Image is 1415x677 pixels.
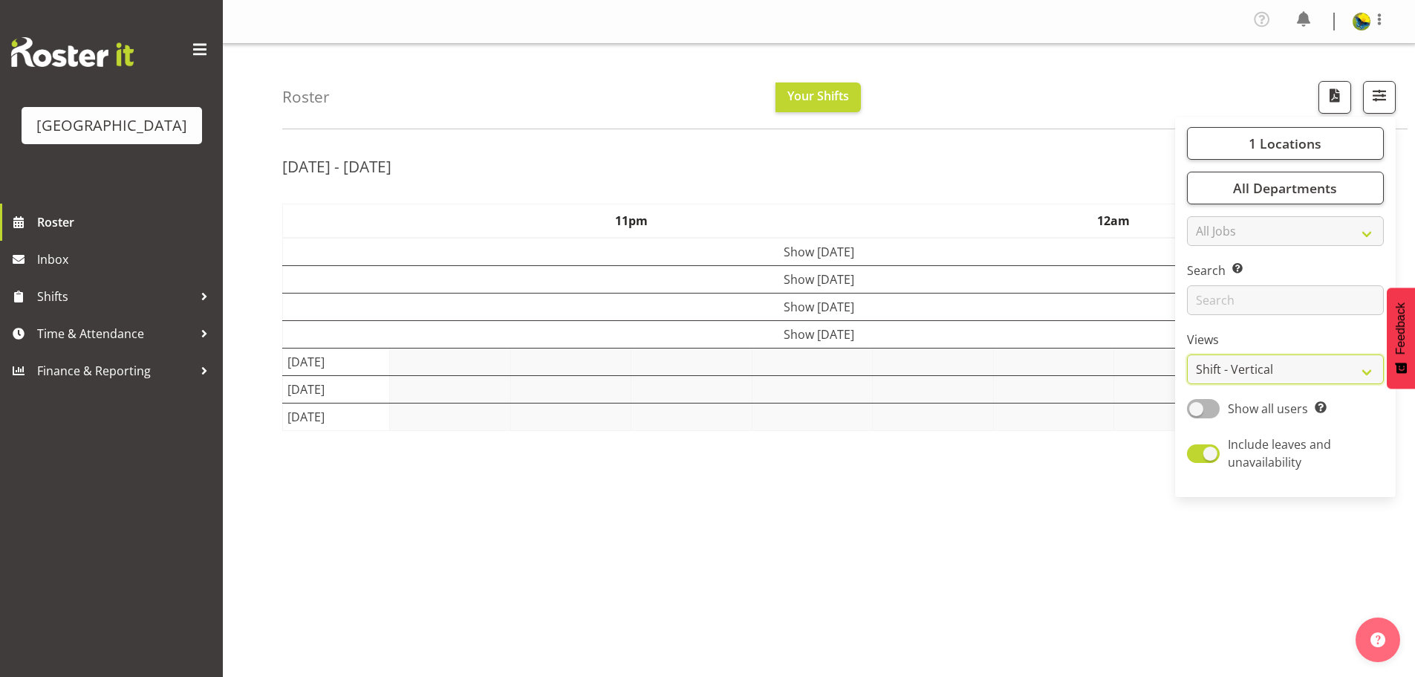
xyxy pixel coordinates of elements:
label: Views [1187,331,1384,349]
td: Show [DATE] [283,238,1356,266]
button: All Departments [1187,172,1384,204]
h4: Roster [282,88,330,106]
button: Filter Shifts [1363,81,1396,114]
img: Rosterit website logo [11,37,134,67]
td: Show [DATE] [283,294,1356,321]
span: Feedback [1394,302,1408,354]
span: Shifts [37,285,193,308]
td: [DATE] [283,376,390,404]
span: Roster [37,211,215,233]
td: [DATE] [283,404,390,431]
td: Show [DATE] [283,321,1356,349]
td: Show [DATE] [283,266,1356,294]
label: Search [1187,262,1384,279]
span: Inbox [37,248,215,271]
span: Show all users [1228,401,1308,417]
input: Search [1187,285,1384,315]
button: Download a PDF of the roster according to the set date range. [1318,81,1351,114]
span: Finance & Reporting [37,360,193,382]
button: Feedback - Show survey [1387,288,1415,389]
th: 12am [873,204,1356,239]
span: All Departments [1233,179,1337,197]
th: 11pm [390,204,873,239]
span: Your Shifts [787,88,849,104]
span: Time & Attendance [37,323,193,345]
span: Include leaves and unavailability [1228,436,1331,470]
button: Your Shifts [775,82,861,112]
div: [GEOGRAPHIC_DATA] [36,114,187,137]
img: help-xxl-2.png [1370,632,1385,647]
td: [DATE] [283,349,390,376]
button: 1 Locations [1187,127,1384,160]
img: gemma-hall22491374b5f274993ff8414464fec47f.png [1353,13,1370,30]
span: 1 Locations [1249,135,1321,152]
h2: [DATE] - [DATE] [282,157,391,176]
